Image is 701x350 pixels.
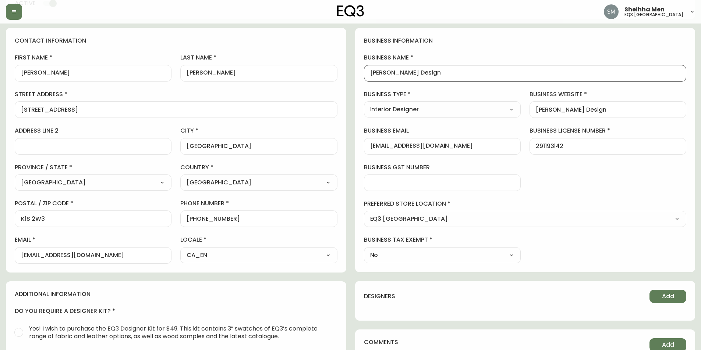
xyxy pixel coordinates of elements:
label: first name [15,54,171,62]
button: Add [649,290,686,303]
h4: designers [364,292,395,300]
label: preferred store location [364,200,687,208]
img: logo [337,5,364,17]
span: Add [662,341,674,349]
label: street address [15,90,337,98]
h4: comments [364,338,398,346]
label: business type [364,90,521,98]
label: business gst number [364,163,521,172]
label: city [180,127,337,135]
span: Add [662,292,674,300]
label: country [180,163,337,172]
h4: do you require a designer kit? [15,307,337,315]
label: postal / zip code [15,199,171,208]
label: locale [180,236,337,244]
h4: contact information [15,37,337,45]
label: business tax exempt [364,236,521,244]
label: business license number [530,127,686,135]
label: phone number [180,199,337,208]
label: address line 2 [15,127,171,135]
label: business email [364,127,521,135]
input: https://www.designshop.com [536,106,680,113]
label: last name [180,54,337,62]
label: business name [364,54,687,62]
label: province / state [15,163,171,172]
h5: eq3 [GEOGRAPHIC_DATA] [624,12,683,17]
span: Yes! I wish to purchase the EQ3 Designer Kit for $49. This kit contains 3” swatches of EQ3’s comp... [29,325,332,340]
span: Sheihha Men [624,7,665,12]
h4: additional information [15,290,337,298]
label: business website [530,90,686,98]
img: cfa6f7b0e1fd34ea0d7b164297c1067f [604,4,619,19]
h4: business information [364,37,687,45]
label: email [15,236,171,244]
